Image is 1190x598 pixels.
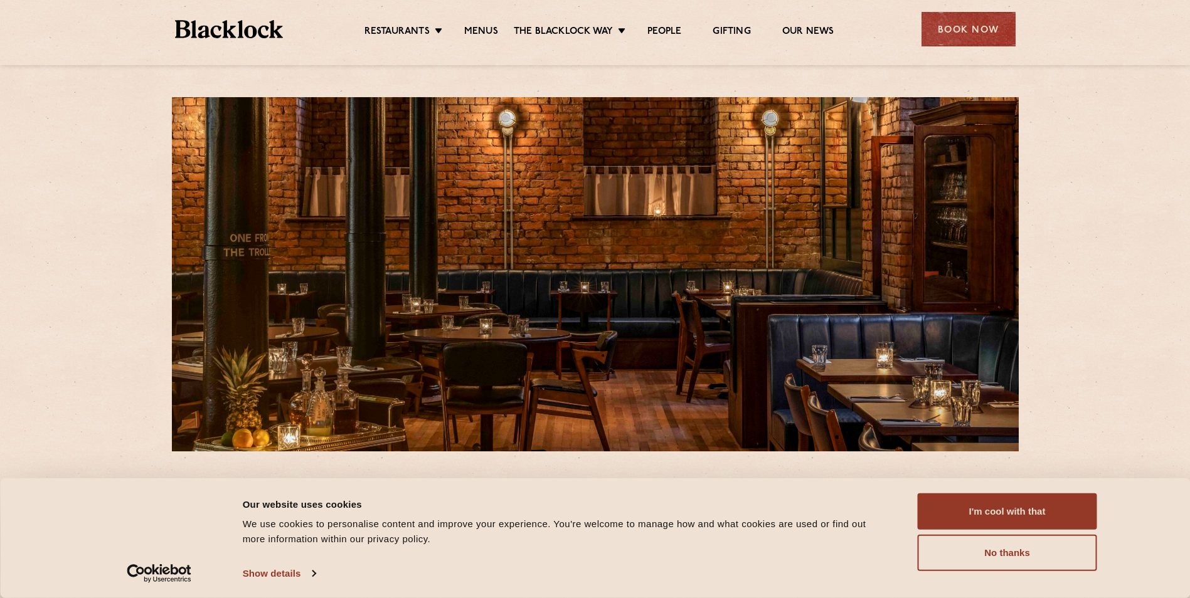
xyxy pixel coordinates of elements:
a: Usercentrics Cookiebot - opens in a new window [104,564,214,583]
a: Gifting [713,26,750,39]
button: No thanks [918,535,1097,571]
div: We use cookies to personalise content and improve your experience. You're welcome to manage how a... [243,517,890,547]
a: Restaurants [364,26,430,39]
a: The Blacklock Way [514,26,613,39]
a: Our News [782,26,834,39]
a: People [647,26,681,39]
div: Our website uses cookies [243,496,890,511]
div: Book Now [922,12,1016,46]
button: I'm cool with that [918,493,1097,530]
a: Show details [243,564,316,583]
img: BL_Textured_Logo-footer-cropped.svg [175,20,284,38]
a: Menus [464,26,498,39]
